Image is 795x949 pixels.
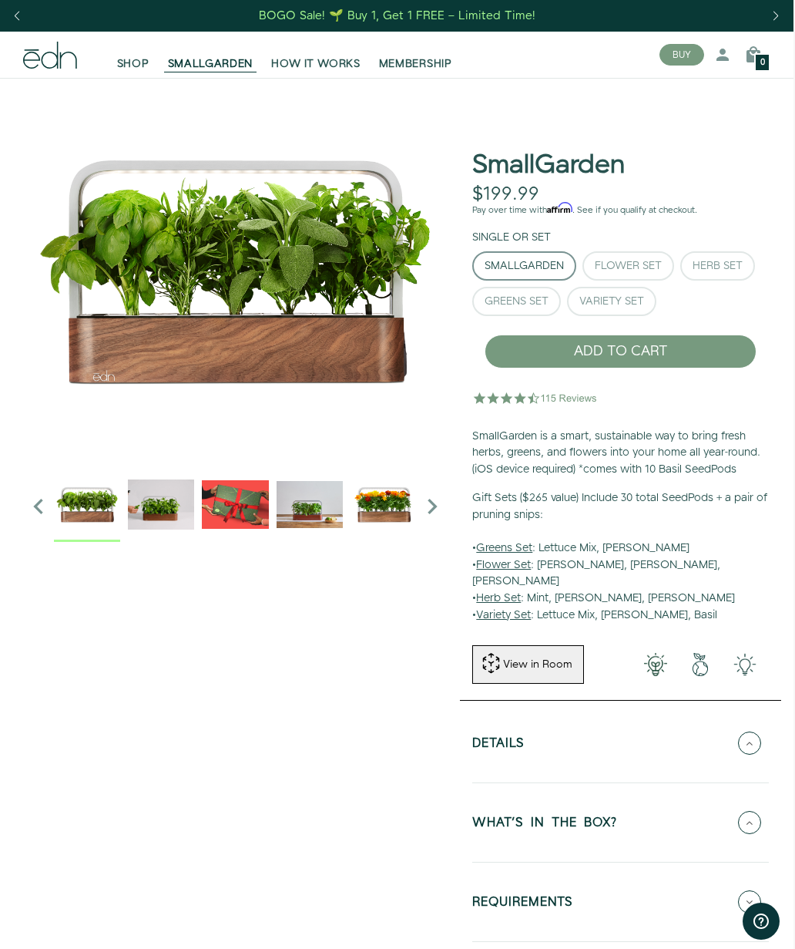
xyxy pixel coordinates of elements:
div: 4 / 6 [277,471,343,541]
div: View in Room [501,657,574,672]
div: Greens Set [485,296,548,307]
button: SmallGarden [472,251,576,281]
label: Single or Set [472,230,551,245]
img: edn-smallgarden-marigold-hero-SLV-2000px_1024x.png [351,471,417,537]
i: Next slide [417,491,448,522]
a: MEMBERSHIP [370,38,461,72]
iframe: Opens a widget where you can find more information [743,903,780,941]
h1: SmallGarden [472,151,625,180]
p: Pay over time with . See if you qualify at checkout. [472,204,769,217]
a: SHOP [108,38,159,72]
button: Variety Set [567,287,656,316]
b: Gift Sets ($265 value) Include 30 total SeedPods + a pair of pruning snips: [472,490,767,523]
div: $199.99 [472,183,539,206]
a: SMALLGARDEN [159,38,263,72]
div: BOGO Sale! 🌱 Buy 1, Get 1 FREE – Limited Time! [259,8,535,24]
button: Herb Set [680,251,755,281]
h5: REQUIREMENTS [472,896,573,914]
span: HOW IT WORKS [271,56,360,72]
img: edn-smallgarden-mixed-herbs-table-product-2000px_1024x.jpg [277,471,343,537]
p: SmallGarden is a smart, sustainable way to bring fresh herbs, greens, and flowers into your home ... [472,429,769,479]
button: Details [472,716,769,770]
div: 1 / 6 [23,78,448,463]
img: Official-EDN-SMALLGARDEN-HERB-HERO-SLV-2000px_1024x.png [54,471,120,537]
div: 3 / 6 [202,471,268,541]
span: 0 [760,59,765,67]
span: MEMBERSHIP [379,56,452,72]
button: BUY [659,44,704,66]
span: SMALLGARDEN [168,56,253,72]
a: BOGO Sale! 🌱 Buy 1, Get 1 FREE – Limited Time! [258,4,538,28]
img: Official-EDN-SMALLGARDEN-HERB-HERO-SLV-2000px_4096x.png [23,78,448,463]
button: Greens Set [472,287,561,316]
img: 4.5 star rating [472,382,599,413]
img: green-earth.png [678,653,723,676]
button: REQUIREMENTS [472,875,769,929]
i: Previous slide [23,491,54,522]
u: Flower Set [476,557,531,573]
div: 5 / 6 [351,471,417,541]
a: HOW IT WORKS [262,38,369,72]
div: Variety Set [579,296,644,307]
button: Flower Set [582,251,674,281]
div: SmallGarden [485,261,564,271]
h5: WHAT'S IN THE BOX? [472,816,617,834]
img: EMAILS_-_Holiday_21_PT1_28_9986b34a-7908-4121-b1c1-9595d1e43abe_1024x.png [202,471,268,537]
img: edn-trim-basil.2021-09-07_14_55_24_1024x.gif [128,471,194,537]
u: Greens Set [476,540,532,556]
u: Herb Set [476,591,521,606]
span: SHOP [117,56,149,72]
u: Variety Set [476,607,531,623]
span: Affirm [547,203,572,214]
div: 1 / 6 [54,471,120,541]
div: 2 / 6 [128,471,194,541]
button: WHAT'S IN THE BOX? [472,796,769,850]
button: ADD TO CART [485,335,756,368]
button: View in Room [472,645,584,684]
div: Flower Set [595,261,662,271]
img: 001-light-bulb.png [633,653,678,676]
p: • : Lettuce Mix, [PERSON_NAME] • : [PERSON_NAME], [PERSON_NAME], [PERSON_NAME] • : Mint, [PERSON_... [472,490,769,624]
h5: Details [472,737,525,755]
div: Herb Set [693,261,743,271]
img: edn-smallgarden-tech.png [723,653,767,676]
